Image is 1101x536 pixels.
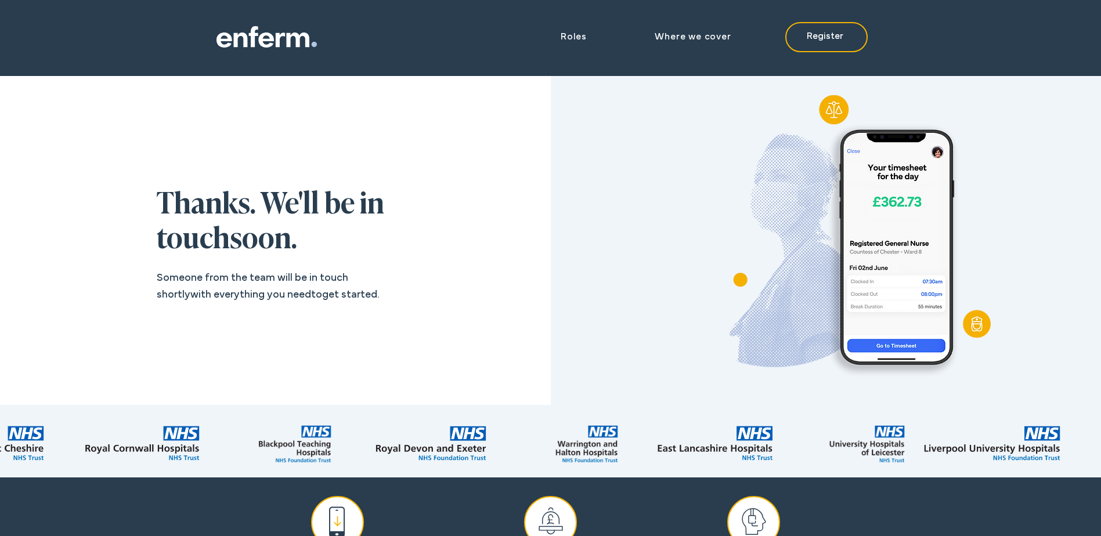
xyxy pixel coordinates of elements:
img: NHS-East-Lancashire Hospitals.png [637,422,778,463]
nav: Site [503,27,737,48]
img: NHS-Liverpool-University-Hospitals-.png [923,422,1066,463]
span: get started. [322,291,380,300]
span: Someone from the team will be in touch shortly [157,274,348,300]
h1: soon. [157,188,388,258]
span: Thanks. We'll be in touch [157,191,384,255]
a: Register [785,22,868,52]
span: Roles [561,32,587,42]
img: NHS-University-Hospitals-of-Leicester.png [792,422,909,463]
div: Roles [503,27,593,48]
img: NHS-Warrington-and-Halton-Hospitals.png [506,422,622,463]
span: to [311,291,322,300]
span: with everything you need [190,291,311,300]
img: Timesheet-Payment [644,95,991,381]
img: NHS-Royal-Cornwall-Hospital.png [63,422,204,463]
span: Where we cover [655,32,731,42]
img: NHS-Blackpool-Teaching-Hospitals.png [219,422,335,463]
img: NHS-Royal-Devon-and-Exeter-.png [350,422,491,463]
span: Register [807,31,843,42]
a: Where we cover [597,27,737,48]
